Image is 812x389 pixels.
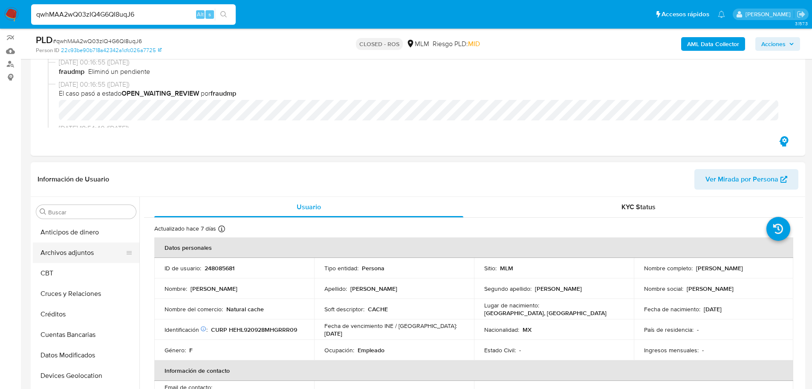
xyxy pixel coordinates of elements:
p: Nombre social : [644,285,683,292]
p: Género : [165,346,186,354]
span: [DATE] 00:16:55 ([DATE]) [59,58,785,67]
p: 248085681 [205,264,234,272]
p: ID de usuario : [165,264,201,272]
p: CURP HEHL920928MHGRRR09 [211,326,297,333]
span: Riesgo PLD: [433,39,480,49]
a: Notificaciones [718,11,725,18]
button: Acciones [755,37,800,51]
p: [DATE] [704,305,722,313]
p: Tipo entidad : [324,264,358,272]
p: [PERSON_NAME] [350,285,397,292]
button: Cruces y Relaciones [33,284,139,304]
p: MX [523,326,532,333]
p: [PERSON_NAME] [535,285,582,292]
p: - [519,346,521,354]
p: Fecha de vencimiento INE / [GEOGRAPHIC_DATA] : [324,322,457,330]
p: Nombre : [165,285,187,292]
p: MLM [500,264,513,272]
span: [DATE] 18:54:40 ([DATE]) [59,124,785,133]
input: Buscar [48,208,133,216]
p: Ocupación : [324,346,354,354]
p: [GEOGRAPHIC_DATA], [GEOGRAPHIC_DATA] [484,309,607,317]
button: Datos Modificados [33,345,139,366]
p: Identificación : [165,326,208,333]
input: Buscar usuario o caso... [31,9,236,20]
p: [PERSON_NAME] [191,285,237,292]
span: KYC Status [621,202,656,212]
button: Buscar [40,208,46,215]
p: F [189,346,193,354]
p: [DATE] [324,330,342,337]
span: 3.157.3 [795,20,808,27]
p: Estado Civil : [484,346,516,354]
button: AML Data Collector [681,37,745,51]
p: Empleado [358,346,384,354]
a: 22c93be90b718a42342a1cfc026a7725 [61,47,162,54]
p: marianathalie.grajeda@mercadolibre.com.mx [746,10,794,18]
span: Ver Mirada por Persona [705,169,778,190]
p: - [702,346,704,354]
span: [DATE] 00:16:55 ([DATE]) [59,80,785,89]
span: Eliminó un pendiente [88,67,150,76]
p: CACHE [368,305,388,313]
p: Segundo apellido : [484,285,532,292]
span: Accesos rápidos [662,10,709,19]
p: Persona [362,264,384,272]
p: CLOSED - ROS [356,38,403,50]
button: Anticipos de dinero [33,222,139,243]
button: Ver Mirada por Persona [694,169,798,190]
span: # qwhMAA2wQ03zIQ4G6QI8uqJ6 [53,37,142,45]
p: Ingresos mensuales : [644,346,699,354]
span: Acciones [761,37,786,51]
button: Archivos adjuntos [33,243,133,263]
span: MID [468,39,480,49]
button: CBT [33,263,139,284]
p: Sitio : [484,264,497,272]
p: Actualizado hace 7 días [154,225,216,233]
p: Nacionalidad : [484,326,519,333]
p: Lugar de nacimiento : [484,301,539,309]
span: Usuario [297,202,321,212]
span: s [208,10,211,18]
a: Salir [797,10,806,19]
button: Devices Geolocation [33,366,139,386]
b: PLD [36,33,53,47]
b: fraudmp [211,88,236,98]
b: Person ID [36,47,59,54]
b: fraudmp [59,67,86,76]
span: Alt [197,10,204,18]
button: Créditos [33,304,139,325]
p: - [697,326,699,333]
p: Natural cache [226,305,264,313]
span: El caso pasó a estado por [59,89,785,98]
p: País de residencia : [644,326,694,333]
p: [PERSON_NAME] [696,264,743,272]
p: Nombre completo : [644,264,693,272]
p: Fecha de nacimiento : [644,305,700,313]
b: AML Data Collector [687,37,739,51]
th: Datos personales [154,237,793,258]
th: Información de contacto [154,360,793,381]
div: MLM [406,39,429,49]
p: [PERSON_NAME] [687,285,734,292]
p: Apellido : [324,285,347,292]
h1: Información de Usuario [38,175,109,184]
p: Nombre del comercio : [165,305,223,313]
b: OPEN_WAITING_REVIEW [121,88,199,98]
button: Cuentas Bancarias [33,325,139,345]
p: Soft descriptor : [324,305,364,313]
button: search-icon [215,9,232,20]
